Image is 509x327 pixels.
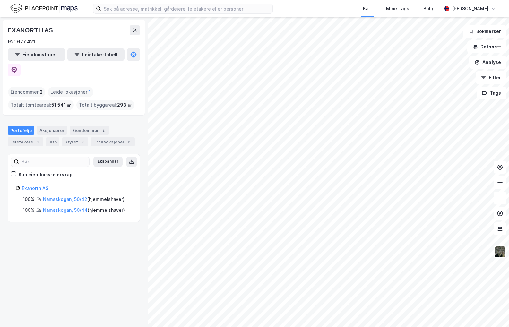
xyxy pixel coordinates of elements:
[70,126,109,135] div: Eiendommer
[10,3,78,14] img: logo.f888ab2527a4732fd821a326f86c7f29.svg
[463,25,506,38] button: Bokmerker
[8,100,74,110] div: Totalt tomteareal :
[467,40,506,53] button: Datasett
[477,296,509,327] iframe: Chat Widget
[8,48,65,61] button: Eiendomstabell
[37,126,67,135] div: Aksjonærer
[477,296,509,327] div: Kontrollprogram for chat
[8,137,43,146] div: Leietakere
[43,196,87,202] a: Namsskogan, 50/42
[386,5,409,13] div: Mine Tags
[48,87,93,97] div: Leide lokasjoner :
[46,137,59,146] div: Info
[89,88,91,96] span: 1
[8,25,54,35] div: EXANORTH AS
[100,127,107,133] div: 2
[8,87,45,97] div: Eiendommer :
[363,5,372,13] div: Kart
[62,137,88,146] div: Styret
[423,5,435,13] div: Bolig
[469,56,506,69] button: Analyse
[43,195,125,203] div: ( hjemmelshaver )
[117,101,132,109] span: 293 ㎡
[19,157,89,167] input: Søk
[76,100,134,110] div: Totalt byggareal :
[19,171,73,178] div: Kun eiendoms-eierskap
[452,5,488,13] div: [PERSON_NAME]
[22,185,48,191] a: Exanorth AS
[8,38,35,46] div: 921 677 421
[93,157,123,167] button: Ekspander
[43,206,125,214] div: ( hjemmelshaver )
[43,207,88,213] a: Namsskogan, 50/44
[40,88,43,96] span: 2
[23,206,34,214] div: 100%
[477,87,506,99] button: Tags
[476,71,506,84] button: Filter
[8,126,34,135] div: Portefølje
[34,139,41,145] div: 1
[23,195,34,203] div: 100%
[67,48,125,61] button: Leietakertabell
[126,139,132,145] div: 2
[51,101,71,109] span: 51 541 ㎡
[101,4,272,13] input: Søk på adresse, matrikkel, gårdeiere, leietakere eller personer
[91,137,135,146] div: Transaksjoner
[494,246,506,258] img: 9k=
[79,139,86,145] div: 3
